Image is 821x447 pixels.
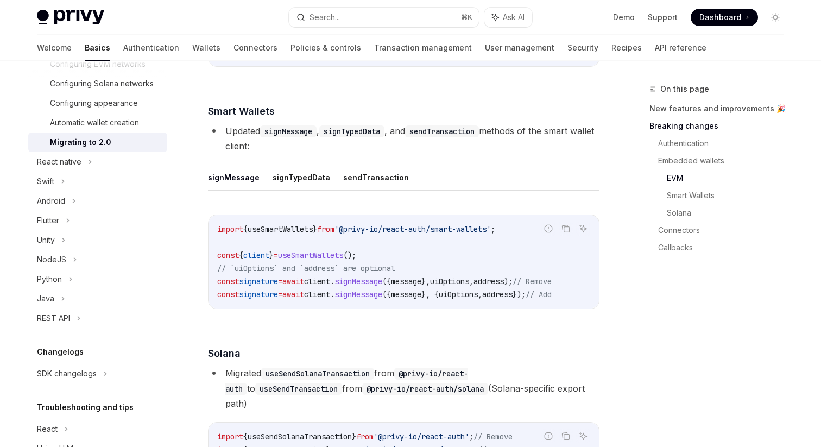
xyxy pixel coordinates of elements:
[430,276,469,286] span: uiOptions
[541,222,555,236] button: Report incorrect code
[37,292,54,305] div: Java
[648,12,678,23] a: Support
[576,429,590,443] button: Ask AI
[208,123,599,154] li: Updated , , and methods of the smart wallet client:
[239,250,243,260] span: {
[239,289,278,299] span: signature
[330,289,334,299] span: .
[217,263,395,273] span: // `uiOptions` and `address` are optional
[123,35,179,61] a: Authentication
[421,289,439,299] span: }, {
[243,250,269,260] span: client
[649,117,793,135] a: Breaking changes
[28,133,167,152] a: Migrating to 2.0
[362,383,488,395] code: @privy-io/react-auth/solana
[649,100,793,117] a: New features and improvements 🎉
[50,77,154,90] div: Configuring Solana networks
[50,116,139,129] div: Automatic wallet creation
[469,276,473,286] span: ,
[317,224,334,234] span: from
[208,346,241,361] span: Solana
[343,165,409,190] button: sendTransaction
[461,13,472,22] span: ⌘ K
[699,12,741,23] span: Dashboard
[217,224,243,234] span: import
[473,432,513,442] span: // Remove
[304,276,330,286] span: client
[421,276,430,286] span: },
[559,429,573,443] button: Copy the contents from the code block
[576,222,590,236] button: Ask AI
[658,222,793,239] a: Connectors
[37,35,72,61] a: Welcome
[439,289,478,299] span: uiOptions
[658,152,793,169] a: Embedded wallets
[243,224,248,234] span: {
[28,113,167,133] a: Automatic wallet creation
[208,165,260,190] button: signMessage
[37,175,54,188] div: Swift
[391,289,421,299] span: message
[37,423,58,436] div: React
[660,83,709,96] span: On this page
[85,35,110,61] a: Basics
[658,239,793,256] a: Callbacks
[391,276,421,286] span: message
[37,312,70,325] div: REST API
[658,135,793,152] a: Authentication
[248,432,352,442] span: useSendSolanaTransaction
[526,289,552,299] span: // Add
[217,250,239,260] span: const
[334,276,382,286] span: signMessage
[37,214,59,227] div: Flutter
[278,289,282,299] span: =
[313,224,317,234] span: }
[28,74,167,93] a: Configuring Solana networks
[482,289,513,299] span: address
[504,276,513,286] span: );
[491,224,495,234] span: ;
[667,204,793,222] a: Solana
[50,97,138,110] div: Configuring appearance
[278,250,343,260] span: useSmartWallets
[28,93,167,113] a: Configuring appearance
[217,289,239,299] span: const
[37,10,104,25] img: light logo
[37,194,65,207] div: Android
[37,401,134,414] h5: Troubleshooting and tips
[261,368,374,380] code: useSendSolanaTransaction
[667,187,793,204] a: Smart Wallets
[667,169,793,187] a: EVM
[478,289,482,299] span: ,
[473,276,504,286] span: address
[334,224,491,234] span: '@privy-io/react-auth/smart-wallets'
[485,35,554,61] a: User management
[37,155,81,168] div: React native
[260,125,317,137] code: signMessage
[374,432,469,442] span: '@privy-io/react-auth'
[208,366,599,411] li: Migrated from to from (Solana-specific export path)
[269,250,274,260] span: }
[37,345,84,358] h5: Changelogs
[37,273,62,286] div: Python
[352,432,356,442] span: }
[319,125,384,137] code: signTypedData
[469,432,473,442] span: ;
[691,9,758,26] a: Dashboard
[243,432,248,442] span: {
[239,276,278,286] span: signature
[217,276,239,286] span: const
[255,383,342,395] code: useSendTransaction
[513,289,526,299] span: });
[282,289,304,299] span: await
[567,35,598,61] a: Security
[382,289,391,299] span: ({
[274,250,278,260] span: =
[208,104,275,118] span: Smart Wallets
[655,35,706,61] a: API reference
[334,289,382,299] span: signMessage
[613,12,635,23] a: Demo
[374,35,472,61] a: Transaction management
[278,276,282,286] span: =
[273,165,330,190] button: signTypedData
